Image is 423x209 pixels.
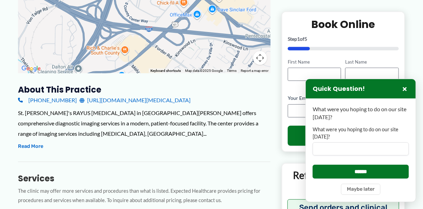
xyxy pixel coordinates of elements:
button: Maybe later [341,184,380,195]
p: What were you hoping to do on our site [DATE]? [313,105,409,121]
p: Step of [288,36,399,41]
span: Map data ©2025 Google [185,69,223,73]
span: 5 [304,36,307,41]
a: [URL][DOMAIN_NAME][MEDICAL_DATA] [80,95,191,105]
button: Keyboard shortcuts [150,68,181,73]
button: Close [401,85,409,93]
a: Report a map error [241,69,268,73]
a: Terms (opens in new tab) [227,69,237,73]
img: Google [20,64,43,73]
a: Open this area in Google Maps (opens a new window) [20,64,43,73]
label: First Name [288,58,341,65]
h3: Services [18,173,270,184]
p: Referring Providers and Staff [287,169,399,194]
div: St. [PERSON_NAME]'s RAYUS [MEDICAL_DATA] in [GEOGRAPHIC_DATA][PERSON_NAME] offers comprehensive d... [18,108,270,139]
button: Read More [18,142,43,151]
span: 1 [297,36,300,41]
label: Last Name [345,58,398,65]
label: Your Email Address [288,95,399,102]
h3: Quick Question! [313,85,365,93]
h3: About this practice [18,84,270,95]
label: What were you hoping to do on our site [DATE]? [313,126,409,140]
a: [PHONE_NUMBER] [18,95,77,105]
p: The clinic may offer more services and procedures than what is listed. Expected Healthcare provid... [18,187,270,205]
button: Map camera controls [253,51,267,65]
h2: Book Online [288,17,399,31]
